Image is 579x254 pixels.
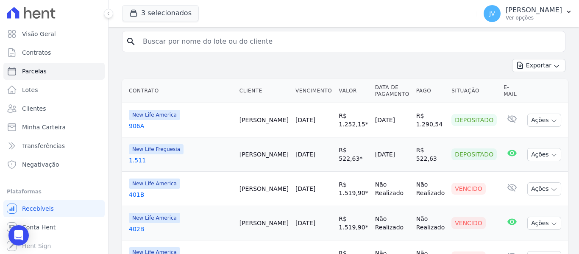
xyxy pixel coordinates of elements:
[22,86,38,94] span: Lotes
[129,144,184,154] span: New Life Freguesia
[22,104,46,113] span: Clientes
[122,79,236,103] th: Contrato
[527,114,561,127] button: Ações
[295,185,315,192] a: [DATE]
[477,2,579,25] button: JV [PERSON_NAME] Ver opções
[3,81,105,98] a: Lotes
[122,5,199,21] button: 3 selecionados
[129,156,233,165] a: 1.511
[295,151,315,158] a: [DATE]
[451,148,497,160] div: Depositado
[129,179,180,189] span: New Life America
[295,117,315,123] a: [DATE]
[22,123,66,131] span: Minha Carteira
[22,48,51,57] span: Contratos
[527,217,561,230] button: Ações
[129,122,233,130] a: 906A
[512,59,565,72] button: Exportar
[3,200,105,217] a: Recebíveis
[3,119,105,136] a: Minha Carteira
[335,103,371,137] td: R$ 1.252,15
[506,6,562,14] p: [PERSON_NAME]
[335,137,371,172] td: R$ 522,63
[3,156,105,173] a: Negativação
[129,190,233,199] a: 401B
[3,44,105,61] a: Contratos
[3,25,105,42] a: Visão Geral
[451,183,486,195] div: Vencido
[413,206,448,240] td: Não Realizado
[22,223,56,232] span: Conta Hent
[451,217,486,229] div: Vencido
[335,79,371,103] th: Valor
[8,225,29,246] div: Open Intercom Messenger
[22,160,59,169] span: Negativação
[129,213,180,223] span: New Life America
[527,182,561,195] button: Ações
[372,206,413,240] td: Não Realizado
[3,63,105,80] a: Parcelas
[7,187,101,197] div: Plataformas
[413,137,448,172] td: R$ 522,63
[451,114,497,126] div: Depositado
[138,33,562,50] input: Buscar por nome do lote ou do cliente
[236,206,292,240] td: [PERSON_NAME]
[236,172,292,206] td: [PERSON_NAME]
[126,36,136,47] i: search
[22,142,65,150] span: Transferências
[372,137,413,172] td: [DATE]
[372,79,413,103] th: Data de Pagamento
[3,100,105,117] a: Clientes
[372,103,413,137] td: [DATE]
[3,219,105,236] a: Conta Hent
[413,103,448,137] td: R$ 1.290,54
[129,110,180,120] span: New Life America
[448,79,500,103] th: Situação
[22,67,47,75] span: Parcelas
[335,172,371,206] td: R$ 1.519,90
[292,79,335,103] th: Vencimento
[413,172,448,206] td: Não Realizado
[236,103,292,137] td: [PERSON_NAME]
[3,137,105,154] a: Transferências
[413,79,448,103] th: Pago
[236,137,292,172] td: [PERSON_NAME]
[335,206,371,240] td: R$ 1.519,90
[236,79,292,103] th: Cliente
[22,204,54,213] span: Recebíveis
[295,220,315,226] a: [DATE]
[22,30,56,38] span: Visão Geral
[489,11,495,17] span: JV
[129,225,233,233] a: 402B
[372,172,413,206] td: Não Realizado
[506,14,562,21] p: Ver opções
[527,148,561,161] button: Ações
[500,79,524,103] th: E-mail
